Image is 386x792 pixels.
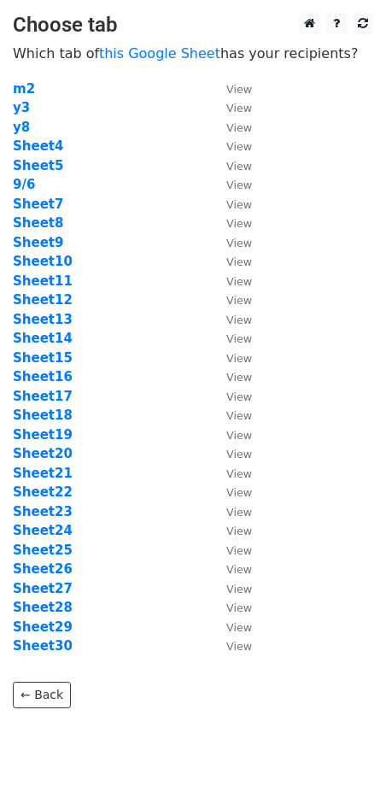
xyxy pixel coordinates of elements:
[13,331,73,346] a: Sheet14
[209,638,252,654] a: View
[13,350,73,366] a: Sheet15
[226,429,252,442] small: View
[13,561,73,577] a: Sheet26
[209,120,252,135] a: View
[13,484,73,500] a: Sheet22
[13,158,63,173] a: Sheet5
[13,254,73,269] a: Sheet10
[209,446,252,461] a: View
[226,371,252,384] small: View
[226,352,252,365] small: View
[209,504,252,519] a: View
[13,408,73,423] a: Sheet18
[13,446,73,461] a: Sheet20
[226,198,252,211] small: View
[226,601,252,614] small: View
[13,235,63,250] a: Sheet9
[209,581,252,596] a: View
[209,312,252,327] a: View
[209,600,252,615] a: View
[13,543,73,558] a: Sheet25
[13,120,30,135] a: y8
[13,504,73,519] a: Sheet23
[13,600,73,615] a: Sheet28
[209,389,252,404] a: View
[226,237,252,249] small: View
[209,177,252,192] a: View
[13,215,63,231] a: Sheet8
[226,640,252,653] small: View
[13,312,73,327] a: Sheet13
[13,581,73,596] a: Sheet27
[226,332,252,345] small: View
[13,138,63,154] a: Sheet4
[209,235,252,250] a: View
[226,621,252,634] small: View
[13,197,63,212] strong: Sheet7
[13,292,73,308] a: Sheet12
[13,523,73,538] a: Sheet24
[13,427,73,443] a: Sheet19
[209,619,252,635] a: View
[13,44,373,62] p: Which tab of has your recipients?
[226,102,252,114] small: View
[209,369,252,384] a: View
[209,81,252,97] a: View
[13,619,73,635] a: Sheet29
[226,160,252,173] small: View
[226,448,252,461] small: View
[226,314,252,326] small: View
[209,523,252,538] a: View
[99,45,220,62] a: this Google Sheet
[209,484,252,500] a: View
[226,121,252,134] small: View
[13,13,373,38] h3: Choose tab
[226,467,252,480] small: View
[13,273,73,289] strong: Sheet11
[13,369,73,384] strong: Sheet16
[209,215,252,231] a: View
[209,543,252,558] a: View
[13,100,30,115] strong: y3
[13,389,73,404] a: Sheet17
[226,255,252,268] small: View
[209,158,252,173] a: View
[13,81,35,97] strong: m2
[226,409,252,422] small: View
[13,177,35,192] a: 9/6
[209,273,252,289] a: View
[226,525,252,537] small: View
[226,140,252,153] small: View
[226,583,252,595] small: View
[226,83,252,96] small: View
[13,638,73,654] a: Sheet30
[226,179,252,191] small: View
[226,506,252,519] small: View
[209,561,252,577] a: View
[13,466,73,481] a: Sheet21
[226,563,252,576] small: View
[209,100,252,115] a: View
